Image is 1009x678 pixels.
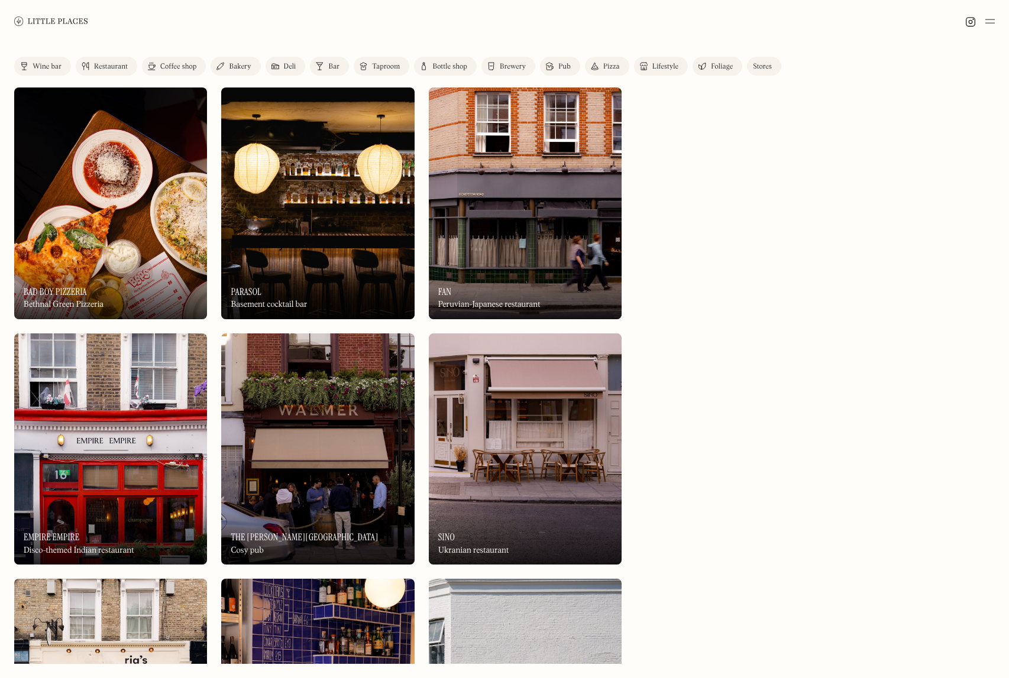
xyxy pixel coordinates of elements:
div: Deli [284,63,296,70]
img: Parasol [221,87,414,319]
div: Disco-themed Indian restaurant [24,546,134,556]
div: Foliage [711,63,733,70]
h3: Fan [438,286,451,297]
a: Stores [747,57,781,76]
div: Lifestyle [652,63,678,70]
div: Stores [753,63,772,70]
h3: The [PERSON_NAME][GEOGRAPHIC_DATA] [231,531,378,543]
h3: Sino [438,531,455,543]
a: Empire EmpireEmpire EmpireEmpire EmpireDisco-themed Indian restaurant [14,333,207,565]
div: Basement cocktail bar [231,300,307,310]
img: Sino [429,333,622,565]
h3: Empire Empire [24,531,79,543]
div: Pizza [603,63,620,70]
img: Empire Empire [14,333,207,565]
div: Bakery [229,63,251,70]
a: Bottle shop [414,57,477,76]
a: Bar [310,57,349,76]
a: FanFanFanPeruvian-Japanese restaurant [429,87,622,319]
div: Cosy pub [231,546,263,556]
a: ParasolParasolParasolBasement cocktail bar [221,87,414,319]
img: Fan [429,87,622,319]
a: Pub [540,57,580,76]
div: Bar [328,63,339,70]
div: Brewery [500,63,526,70]
div: Ukranian restaurant [438,546,509,556]
a: Deli [266,57,306,76]
div: Pub [558,63,571,70]
a: Bad Boy PizzeriaBad Boy PizzeriaBad Boy PizzeriaBethnal Green Pizzeria [14,87,207,319]
a: Pizza [585,57,629,76]
div: Taproom [372,63,400,70]
div: Peruvian-Japanese restaurant [438,300,541,310]
a: Taproom [354,57,409,76]
a: Bakery [211,57,260,76]
h3: Bad Boy Pizzeria [24,286,87,297]
div: Bottle shop [432,63,467,70]
img: Bad Boy Pizzeria [14,87,207,319]
a: Coffee shop [142,57,206,76]
h3: Parasol [231,286,261,297]
a: Brewery [481,57,535,76]
a: Wine bar [14,57,71,76]
a: The Walmer CastleThe Walmer CastleThe [PERSON_NAME][GEOGRAPHIC_DATA]Cosy pub [221,333,414,565]
a: SinoSinoSinoUkranian restaurant [429,333,622,565]
a: Lifestyle [634,57,688,76]
img: The Walmer Castle [221,333,414,565]
div: Wine bar [33,63,62,70]
a: Restaurant [76,57,137,76]
a: Foliage [693,57,742,76]
div: Bethnal Green Pizzeria [24,300,104,310]
div: Restaurant [94,63,128,70]
div: Coffee shop [160,63,196,70]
